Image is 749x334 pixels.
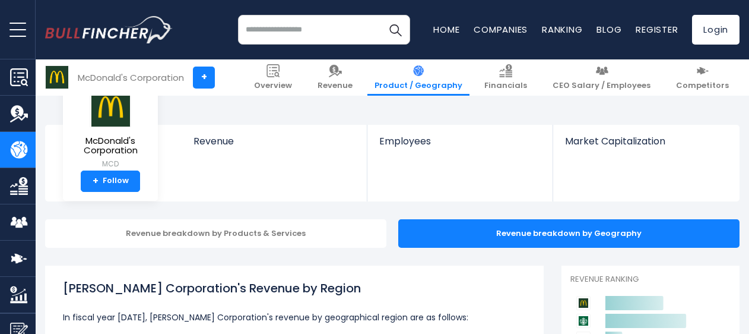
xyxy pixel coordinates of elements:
a: Register [636,23,678,36]
div: Revenue breakdown by Geography [398,219,740,248]
a: + [193,67,215,89]
a: Companies [474,23,528,36]
a: Competitors [669,59,736,96]
a: Ranking [542,23,582,36]
strong: + [93,176,99,187]
small: MCD [72,159,148,169]
span: Product / Geography [374,81,462,91]
a: Home [433,23,459,36]
span: Revenue [318,81,353,91]
a: Login [692,15,740,45]
a: Blog [596,23,621,36]
a: Financials [477,59,534,96]
div: McDonald's Corporation [78,71,184,84]
span: Overview [254,81,292,91]
span: Market Capitalization [565,136,726,147]
button: Search [380,15,410,45]
a: CEO Salary / Employees [545,59,658,96]
a: McDonald's Corporation MCD [72,87,149,171]
span: CEO Salary / Employees [553,81,650,91]
a: Go to homepage [45,16,173,43]
a: Product / Geography [367,59,469,96]
a: Employees [367,125,552,167]
span: Competitors [676,81,729,91]
img: Starbucks Corporation competitors logo [576,314,591,328]
img: McDonald's Corporation competitors logo [576,296,591,310]
a: Revenue [310,59,360,96]
span: Employees [379,136,540,147]
a: Revenue [182,125,367,167]
p: In fiscal year [DATE], [PERSON_NAME] Corporation's revenue by geographical region are as follows: [63,310,526,324]
h1: [PERSON_NAME] Corporation's Revenue by Region [63,279,526,297]
span: Revenue [193,136,356,147]
span: McDonald's Corporation [72,136,148,156]
a: +Follow [81,171,140,192]
span: Financials [484,81,527,91]
a: Overview [247,59,299,96]
p: Revenue Ranking [570,275,731,285]
a: Market Capitalization [553,125,738,167]
img: MCD logo [90,87,131,127]
img: MCD logo [46,66,68,89]
img: bullfincher logo [45,16,173,43]
div: Revenue breakdown by Products & Services [45,219,386,248]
